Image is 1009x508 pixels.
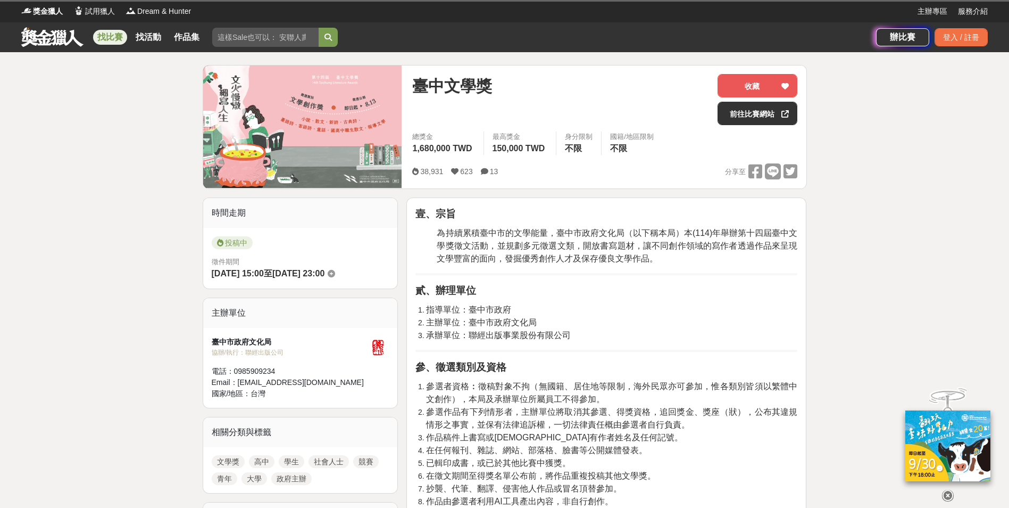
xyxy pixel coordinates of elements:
span: 38,931 [420,167,443,176]
div: 國籍/地區限制 [610,132,654,142]
span: 最高獎金 [493,132,548,142]
div: 相關分類與標籤 [203,417,398,447]
a: 找活動 [131,30,165,45]
a: 前往比賽網站 [718,102,797,125]
span: 國家/地區： [212,389,251,398]
a: 青年 [212,472,237,485]
span: 主辦單位：臺中市政府文化局 [426,318,537,327]
span: 623 [460,167,472,176]
span: 在徵文期間至得獎名單公布前，將作品重複投稿其他文學獎。 [426,471,656,480]
span: 150,000 TWD [493,144,545,153]
span: 參選者資格︰徵稿對象不拘（無國籍、居住地等限制，海外民眾亦可參加，惟各類別皆須以繁體中文創作），本局及承辦單位所屬員工不得參加。 [426,382,797,404]
div: 主辦單位 [203,298,398,328]
a: 社會人士 [308,455,349,468]
span: [DATE] 15:00 [212,269,264,278]
span: 參選作品有下列情形者，主辦單位將取消其參選、得獎資格，追回獎金、獎座（狀），公布其違規情形之事實，並保有法律追訴權，一切法律責任概由參選者自行負責。 [426,407,797,429]
img: Logo [73,5,84,16]
span: 作品由參選者利用AI工具產出內容，非自行創作。 [426,497,613,506]
div: 身分限制 [565,132,593,142]
button: 收藏 [718,74,797,97]
strong: 壹、宗旨 [415,208,456,219]
span: 抄襲、代筆、翻譯、侵害他人作品或冒名頂替參加。 [426,484,622,493]
span: 為持續累積臺中市的文學能量，臺中市政府文化局（以下稱本局）本(114)年舉辦第十四屆臺中文學獎徵文活動，並規劃多元徵選文類，開放書寫題材，讓不同創作領域的寫作者透過作品來呈現文學豐富的面向，發掘... [437,228,797,263]
span: 獎金獵人 [33,6,63,17]
span: 1,680,000 TWD [412,144,472,153]
div: 時間走期 [203,198,398,228]
span: 徵件期間 [212,258,239,266]
div: 登入 / 註冊 [935,28,988,46]
img: Cover Image [203,65,402,188]
img: Logo [21,5,32,16]
span: 分享至 [725,164,746,180]
span: 不限 [610,144,627,153]
a: 找比賽 [93,30,127,45]
span: 承辦單位：聯經出版事業股份有限公司 [426,331,571,340]
input: 這樣Sale也可以： 安聯人壽創意銷售法募集 [212,28,319,47]
a: 大學 [241,472,267,485]
a: 政府主辦 [271,472,312,485]
img: c171a689-fb2c-43c6-a33c-e56b1f4b2190.jpg [905,411,990,481]
span: [DATE] 23:00 [272,269,324,278]
span: Dream & Hunter [137,6,191,17]
a: 辦比賽 [876,28,929,46]
span: 不限 [565,144,582,153]
span: 在任何報刊、雜誌、網站、部落格、臉書等公開媒體發表。 [426,446,647,455]
a: 文學獎 [212,455,245,468]
a: 作品集 [170,30,204,45]
a: Logo獎金獵人 [21,6,63,17]
span: 臺中文學獎 [412,74,492,98]
div: 電話： 0985909234 [212,366,368,377]
span: 13 [490,167,498,176]
img: Logo [126,5,136,16]
span: 至 [264,269,272,278]
span: 指導單位：臺中市政府 [426,305,511,314]
div: 協辦/執行： 聯經出版公司 [212,348,368,357]
a: 高中 [249,455,274,468]
a: 主辦專區 [918,6,947,17]
strong: 參、徵選類別及資格 [415,362,506,373]
span: 已輯印成書，或已於其他比賽中獲獎。 [426,458,571,468]
a: 競賽 [353,455,379,468]
div: 臺中市政府文化局 [212,337,368,348]
span: 作品稿件上書寫或[DEMOGRAPHIC_DATA]有作者姓名及任何記號。 [426,433,683,442]
a: LogoDream & Hunter [126,6,191,17]
a: 服務介紹 [958,6,988,17]
span: 投稿中 [212,236,253,249]
a: Logo試用獵人 [73,6,115,17]
span: 總獎金 [412,132,474,142]
strong: 貳、辦理單位 [415,285,476,296]
a: 學生 [279,455,304,468]
span: 試用獵人 [85,6,115,17]
span: 台灣 [251,389,265,398]
div: Email： [EMAIL_ADDRESS][DOMAIN_NAME] [212,377,368,388]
